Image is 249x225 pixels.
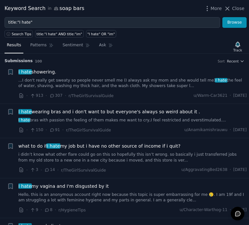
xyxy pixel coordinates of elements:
[18,69,32,74] span: I hate
[49,127,60,133] span: 91
[230,207,231,213] span: ·
[19,69,56,75] a: I hateshowering.
[37,32,82,36] div: title:"I hate" AND title:"im"
[45,92,47,99] span: ·
[5,40,23,53] a: Results
[35,59,42,63] span: 100
[99,42,106,48] span: Ask
[45,127,47,133] span: ·
[26,127,28,133] span: ·
[46,143,61,149] span: I hate
[215,78,228,83] span: I hate
[230,127,231,133] span: ·
[44,207,52,213] span: 8
[5,17,220,28] input: Try a keyword related to your business
[233,167,247,173] span: [DATE]
[7,42,21,48] span: Results
[30,42,46,48] span: Patterns
[86,30,117,38] a: "I hate" OR "im"
[19,152,247,163] a: i didn’t know what other flare could go on this so hopefully this isn’t wrong. so basically i jus...
[193,93,227,99] span: u/Warm-Car3621
[222,17,247,28] button: Browse
[5,5,84,13] div: Keyword Search soap bars
[61,168,106,173] span: r/TheGirlSurvivalGuide
[19,192,247,203] a: Hello, this is an anonymous account right now because this topic is super embarrassing for me 🥲. ...
[230,93,231,99] span: ·
[232,5,244,12] span: Close
[68,94,114,98] span: r/TheGirlSurvivalGuide
[18,184,32,189] span: I hate
[233,48,242,52] div: Track
[41,167,42,174] span: ·
[97,40,115,53] a: Ask
[231,40,244,53] button: Track
[49,93,63,99] span: 307
[19,108,200,115] a: I hatewearing bras and i don't want to but everyone's always so weird about it .
[19,69,56,75] span: showering.
[19,183,109,190] a: I hatemy vagina and I'm disgusted by it
[180,207,227,213] span: u/Character-Warthog-11
[204,5,222,12] button: More
[18,109,32,114] span: I hate
[18,118,31,122] span: I hate
[30,93,43,99] span: 913
[224,5,244,12] button: Close
[181,167,228,173] span: u/AggravatingBed2638
[19,143,181,150] a: what to do ifI hatemy job but i have no other source of income if i quit?
[28,40,56,53] a: Patterns
[233,93,247,99] span: [DATE]
[26,92,28,99] span: ·
[30,207,38,213] span: 9
[230,167,231,173] span: ·
[26,167,28,174] span: ·
[87,32,115,36] div: "I hate" OR "im"
[5,58,33,64] span: Submission s
[41,207,42,213] span: ·
[26,207,28,213] span: ·
[63,42,83,48] span: Sentiment
[58,208,86,212] span: r/HygieneTips
[60,40,92,53] a: Sentiment
[12,32,31,36] span: Search Tips
[65,92,66,99] span: ·
[55,207,56,213] span: ·
[48,6,51,12] span: in
[184,127,228,133] span: u/Anamikamishrauwu
[227,59,244,63] button: Recent
[218,59,225,63] div: Sort
[227,59,239,63] span: Recent
[233,207,247,213] span: [DATE]
[44,167,55,173] span: 14
[57,167,58,174] span: ·
[30,167,38,173] span: 3
[30,127,43,133] span: 150
[19,108,200,115] span: wearing bras and i don't want to but everyone's always so weird about it .
[211,5,222,12] span: More
[66,128,111,132] span: r/TheGirlSurvivalGuide
[62,127,64,133] span: ·
[19,78,247,89] a: ...I don't really get sweaty so people never smell me (I always ask my mom and she would tell me)...
[19,183,109,190] span: my vagina and I'm disgusted by it
[19,143,181,150] span: what to do if my job but i have no other source of income if i quit?
[19,118,247,123] a: I hatebras with passion the feeling of them makes me want to cry,I feel restricted and overstimul...
[5,30,33,38] button: Search Tips
[35,30,84,38] a: title:"I hate" AND title:"im"
[233,127,247,133] span: [DATE]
